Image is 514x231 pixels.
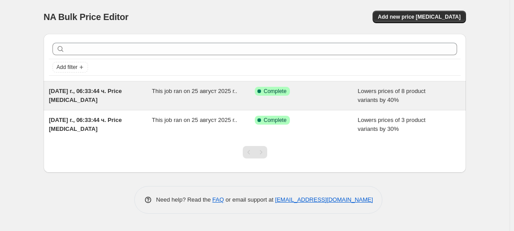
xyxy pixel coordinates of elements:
span: Lowers prices of 8 product variants by 40% [358,88,426,103]
span: Add filter [56,64,77,71]
span: Need help? Read the [156,196,213,203]
span: [DATE] г., 06:33:44 ч. Price [MEDICAL_DATA] [49,117,122,132]
a: FAQ [213,196,224,203]
a: [EMAIL_ADDRESS][DOMAIN_NAME] [275,196,373,203]
button: Add new price [MEDICAL_DATA] [373,11,466,23]
span: Lowers prices of 3 product variants by 30% [358,117,426,132]
button: Add filter [52,62,88,73]
span: Complete [264,117,286,124]
span: or email support at [224,196,275,203]
span: This job ran on 25 август 2025 г.. [152,117,237,123]
span: Complete [264,88,286,95]
span: NA Bulk Price Editor [44,12,128,22]
span: [DATE] г., 06:33:44 ч. Price [MEDICAL_DATA] [49,88,122,103]
span: This job ran on 25 август 2025 г.. [152,88,237,94]
nav: Pagination [243,146,267,158]
span: Add new price [MEDICAL_DATA] [378,13,461,20]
